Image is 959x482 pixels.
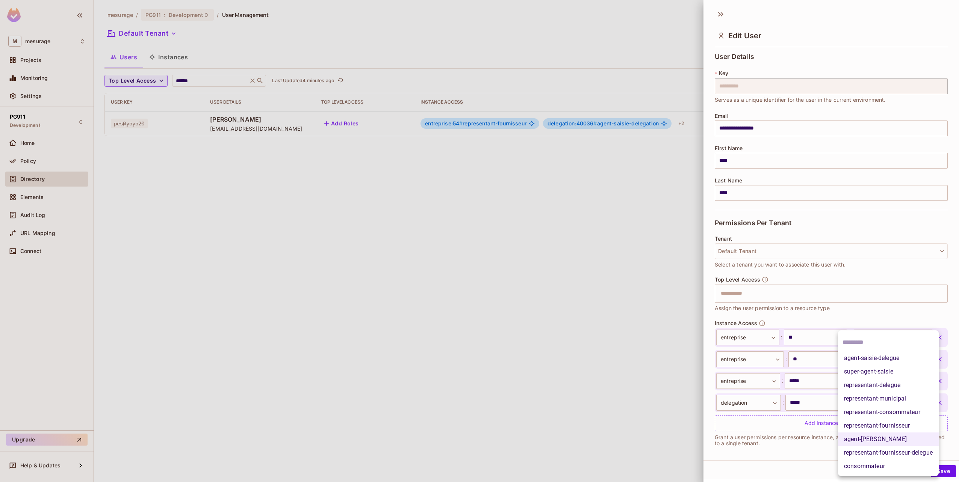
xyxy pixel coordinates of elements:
li: agent-[PERSON_NAME] [838,432,939,446]
li: agent-saisie-delegue [838,351,939,365]
li: representant-municipal [838,392,939,405]
li: representant-consommateur [838,405,939,419]
li: representant-delegue [838,378,939,392]
li: representant-fournisseur-delegue [838,446,939,459]
li: super-agent-saisie [838,365,939,378]
li: consommateur [838,459,939,473]
li: representant-fournisseur [838,419,939,432]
